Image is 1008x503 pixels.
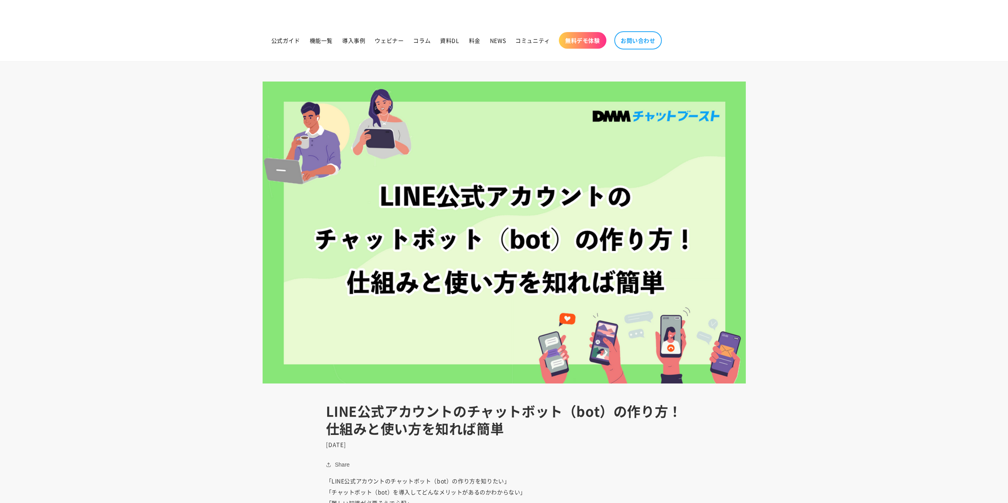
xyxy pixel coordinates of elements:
[271,37,300,44] span: 公式ガイド
[326,440,347,448] time: [DATE]
[413,37,431,44] span: コラム
[621,37,655,44] span: お問い合わせ
[435,32,464,49] a: 資料DL
[310,37,333,44] span: 機能一覧
[469,37,480,44] span: 料金
[305,32,337,49] a: 機能一覧
[375,37,404,44] span: ウェビナー
[511,32,555,49] a: コミュニティ
[464,32,485,49] a: 料金
[326,402,682,437] h1: LINE公式アカウントのチャットボット（bot）の作り方！仕組みと使い方を知れば簡単
[337,32,370,49] a: 導入事例
[440,37,459,44] span: 資料DL
[408,32,435,49] a: コラム
[614,31,662,49] a: お問い合わせ
[565,37,600,44] span: 無料デモ体験
[485,32,511,49] a: NEWS
[515,37,550,44] span: コミュニティ
[326,460,352,469] button: Share
[490,37,506,44] span: NEWS
[263,82,746,383] img: LINE公式アカウントのチャットボット（bot）の作り方！仕組みと使い方を知れば簡単
[267,32,305,49] a: 公式ガイド
[559,32,606,49] a: 無料デモ体験
[342,37,365,44] span: 導入事例
[370,32,408,49] a: ウェビナー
